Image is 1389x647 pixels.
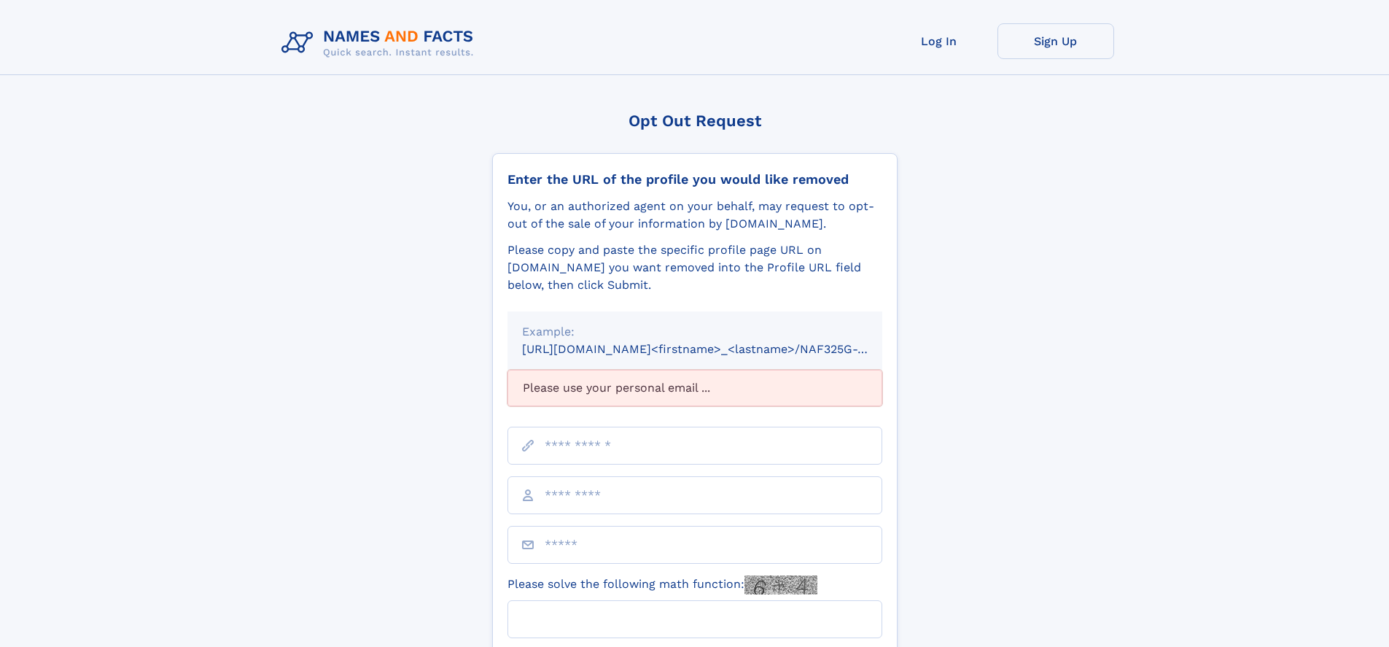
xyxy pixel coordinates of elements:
div: Opt Out Request [492,112,898,130]
div: You, or an authorized agent on your behalf, may request to opt-out of the sale of your informatio... [507,198,882,233]
label: Please solve the following math function: [507,576,817,594]
div: Example: [522,323,868,341]
small: [URL][DOMAIN_NAME]<firstname>_<lastname>/NAF325G-xxxxxxxx [522,342,910,356]
div: Please use your personal email ... [507,370,882,406]
div: Enter the URL of the profile you would like removed [507,171,882,187]
a: Sign Up [997,23,1114,59]
div: Please copy and paste the specific profile page URL on [DOMAIN_NAME] you want removed into the Pr... [507,241,882,294]
img: Logo Names and Facts [276,23,486,63]
a: Log In [881,23,997,59]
